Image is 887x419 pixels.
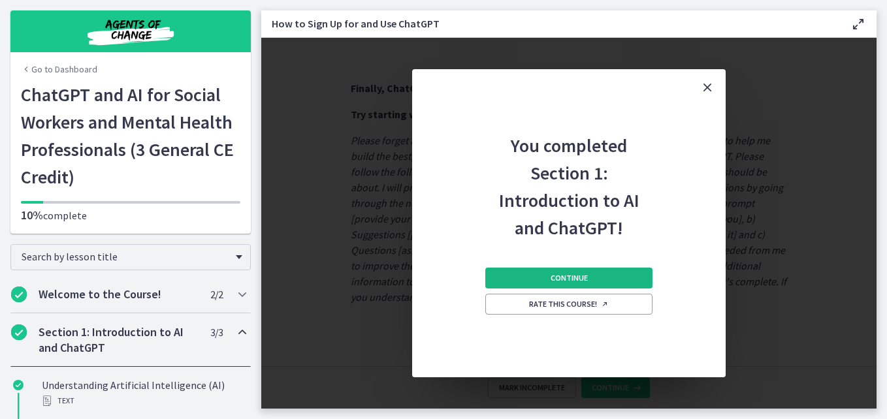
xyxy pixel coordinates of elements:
img: Agents of Change [52,16,209,47]
a: Go to Dashboard [21,63,97,76]
div: Understanding Artificial Intelligence (AI) [42,377,246,409]
i: Opens in a new window [601,300,609,308]
span: 2 / 2 [210,287,223,302]
a: Rate this course! Opens in a new window [485,294,653,315]
div: Text [42,393,246,409]
i: Completed [11,324,27,340]
h1: ChatGPT and AI for Social Workers and Mental Health Professionals (3 General CE Credit) [21,81,240,191]
i: Completed [13,380,24,390]
h3: How to Sign Up for and Use ChatGPT [272,16,830,31]
p: complete [21,208,240,223]
i: Completed [11,287,27,302]
span: Search by lesson title [22,250,229,263]
button: Continue [485,268,653,288]
h2: Welcome to the Course! [39,287,198,302]
span: Continue [551,273,588,283]
span: 10% [21,208,43,223]
div: Search by lesson title [10,244,251,270]
span: 3 / 3 [210,324,223,340]
h2: Section 1: Introduction to AI and ChatGPT [39,324,198,356]
h2: You completed Section 1: Introduction to AI and ChatGPT! [483,106,655,241]
span: Rate this course! [529,299,609,309]
button: Close [689,69,726,106]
